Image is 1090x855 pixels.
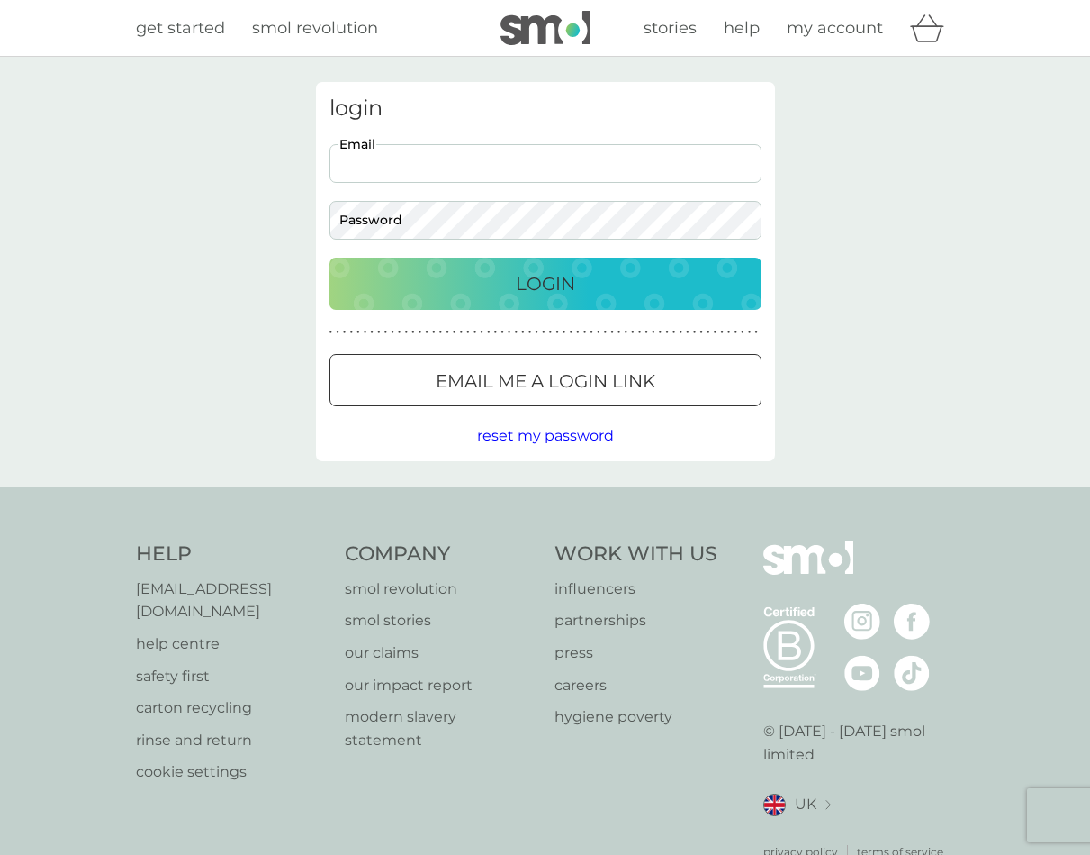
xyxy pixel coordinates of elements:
[453,328,456,337] p: ●
[439,328,443,337] p: ●
[528,328,532,337] p: ●
[763,541,853,602] img: smol
[329,258,761,310] button: Login
[910,10,955,46] div: basket
[576,328,580,337] p: ●
[894,655,930,691] img: visit the smol Tiktok page
[425,328,428,337] p: ●
[741,328,744,337] p: ●
[136,541,328,568] h4: Help
[665,328,669,337] p: ●
[727,328,731,337] p: ●
[844,655,880,691] img: visit the smol Youtube page
[136,760,328,784] a: cookie settings
[432,328,436,337] p: ●
[370,328,374,337] p: ●
[384,328,388,337] p: ●
[714,328,717,337] p: ●
[610,328,614,337] p: ●
[659,328,662,337] p: ●
[542,328,545,337] p: ●
[345,541,536,568] h4: Company
[554,578,717,601] a: influencers
[844,604,880,640] img: visit the smol Instagram page
[549,328,553,337] p: ●
[652,328,655,337] p: ●
[411,328,415,337] p: ●
[356,328,360,337] p: ●
[644,328,648,337] p: ●
[724,15,760,41] a: help
[459,328,463,337] p: ●
[349,328,353,337] p: ●
[136,632,328,656] a: help centre
[617,328,621,337] p: ●
[693,328,697,337] p: ●
[734,328,737,337] p: ●
[894,604,930,640] img: visit the smol Facebook page
[345,674,536,697] p: our impact report
[679,328,682,337] p: ●
[343,328,347,337] p: ●
[252,18,378,38] span: smol revolution
[631,328,635,337] p: ●
[516,269,575,298] p: Login
[554,705,717,729] a: hygiene poverty
[377,328,381,337] p: ●
[707,328,710,337] p: ●
[514,328,518,337] p: ●
[345,609,536,632] a: smol stories
[136,18,225,38] span: get started
[345,705,536,751] a: modern slavery statement
[136,578,328,623] a: [EMAIL_ADDRESS][DOMAIN_NAME]
[136,15,225,41] a: get started
[345,641,536,665] a: our claims
[554,674,717,697] a: careers
[252,15,378,41] a: smol revolution
[473,328,477,337] p: ●
[436,367,655,396] p: Email me a login link
[787,18,883,38] span: my account
[825,800,831,810] img: select a new location
[724,18,760,38] span: help
[563,328,566,337] p: ●
[597,328,600,337] p: ●
[345,578,536,601] p: smol revolution
[494,328,498,337] p: ●
[569,328,572,337] p: ●
[329,328,333,337] p: ●
[604,328,608,337] p: ●
[763,794,786,816] img: UK flag
[477,424,614,448] button: reset my password
[136,665,328,688] p: safety first
[466,328,470,337] p: ●
[590,328,593,337] p: ●
[500,11,590,45] img: smol
[477,427,614,444] span: reset my password
[364,328,367,337] p: ●
[787,15,883,41] a: my account
[329,96,761,122] h3: login
[638,328,642,337] p: ●
[136,696,328,720] a: carton recycling
[500,328,504,337] p: ●
[583,328,587,337] p: ●
[329,354,761,406] button: Email me a login link
[555,328,559,337] p: ●
[480,328,483,337] p: ●
[554,609,717,632] a: partnerships
[391,328,394,337] p: ●
[535,328,538,337] p: ●
[686,328,689,337] p: ●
